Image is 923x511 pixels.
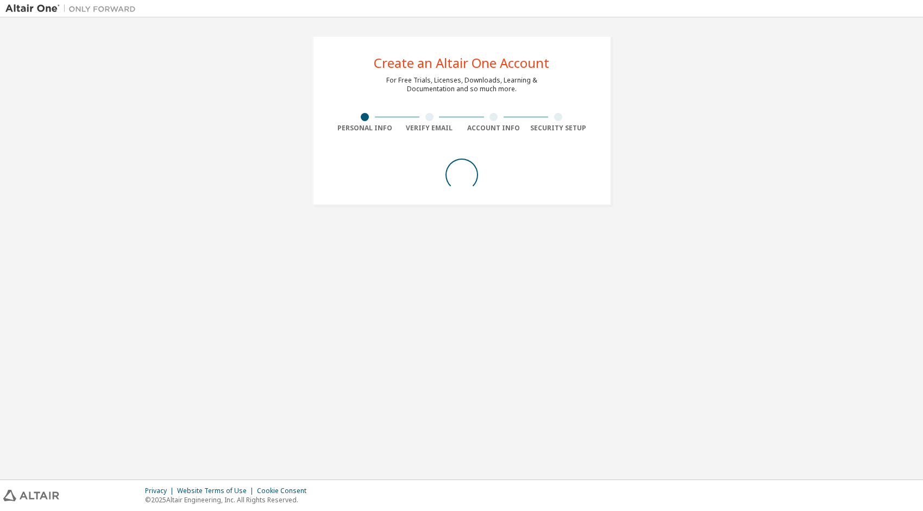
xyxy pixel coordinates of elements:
[526,124,591,133] div: Security Setup
[374,56,549,70] div: Create an Altair One Account
[257,487,313,495] div: Cookie Consent
[145,495,313,504] p: © 2025 Altair Engineering, Inc. All Rights Reserved.
[462,124,526,133] div: Account Info
[5,3,141,14] img: Altair One
[397,124,462,133] div: Verify Email
[177,487,257,495] div: Website Terms of Use
[3,490,59,501] img: altair_logo.svg
[145,487,177,495] div: Privacy
[333,124,398,133] div: Personal Info
[386,76,537,93] div: For Free Trials, Licenses, Downloads, Learning & Documentation and so much more.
